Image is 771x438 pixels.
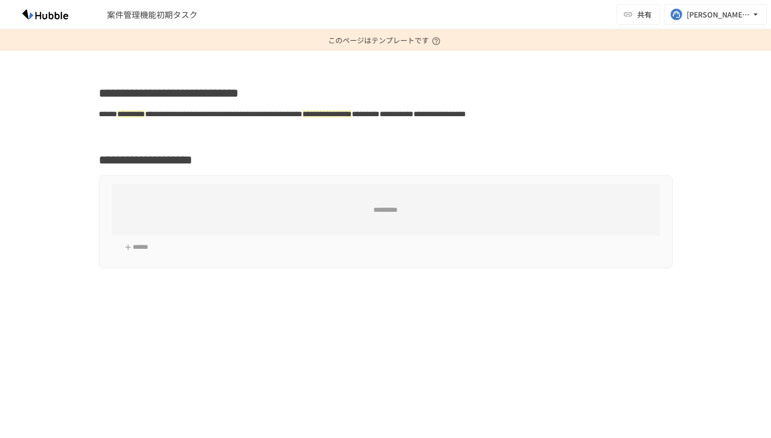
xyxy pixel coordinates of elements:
button: [PERSON_NAME][EMAIL_ADDRESS][PERSON_NAME][DOMAIN_NAME] [664,4,767,25]
div: [PERSON_NAME][EMAIL_ADDRESS][PERSON_NAME][DOMAIN_NAME] [687,8,750,21]
span: 案件管理機能初期タスク [107,8,198,21]
button: 共有 [617,4,660,25]
p: このページはテンプレートです [328,29,443,51]
img: HzDRNkGCf7KYO4GfwKnzITak6oVsp5RHeZBEM1dQFiQ [12,6,78,23]
span: 共有 [637,9,652,20]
